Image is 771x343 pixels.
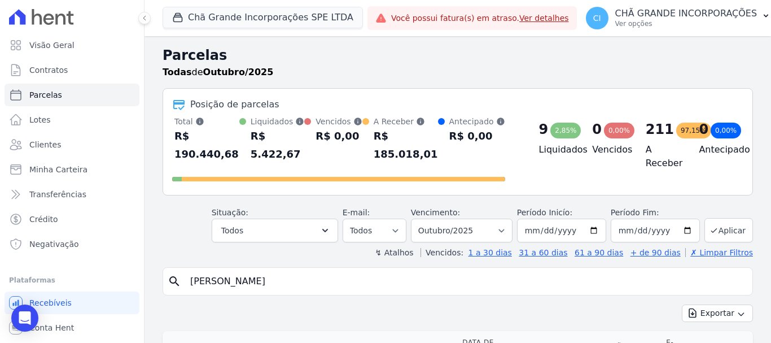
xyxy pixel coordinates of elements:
[391,12,569,24] span: Você possui fatura(s) em atraso.
[5,208,139,231] a: Crédito
[343,208,370,217] label: E-mail:
[676,123,711,138] div: 97,15%
[519,248,567,257] a: 31 a 60 dias
[9,273,135,287] div: Plataformas
[374,127,438,163] div: R$ 185.018,01
[316,127,362,145] div: R$ 0,00
[550,123,581,138] div: 2,85%
[685,248,753,257] a: ✗ Limpar Filtros
[190,98,279,111] div: Posição de parcelas
[5,292,139,314] a: Recebíveis
[468,248,512,257] a: 1 a 30 dias
[449,116,505,127] div: Antecipado
[539,143,575,157] h4: Liquidados
[29,114,51,125] span: Lotes
[5,183,139,206] a: Transferências
[5,59,139,81] a: Contratos
[611,207,700,219] label: Período Fim:
[163,45,753,66] h2: Parcelas
[29,40,75,51] span: Visão Geral
[699,143,734,157] h4: Antecipado
[5,233,139,255] a: Negativação
[212,208,248,217] label: Situação:
[704,218,753,242] button: Aplicar
[646,143,681,170] h4: A Receber
[517,208,572,217] label: Período Inicío:
[29,189,86,200] span: Transferências
[615,8,757,19] p: CHÃ GRANDE INCORPORAÇÕES
[29,238,79,250] span: Negativação
[251,116,305,127] div: Liquidados
[29,139,61,150] span: Clientes
[163,7,363,28] button: Chã Grande Incorporações SPE LTDA
[183,270,748,293] input: Buscar por nome do lote ou do cliente
[11,305,38,332] div: Open Intercom Messenger
[5,84,139,106] a: Parcelas
[539,120,549,138] div: 9
[592,120,602,138] div: 0
[163,66,273,79] p: de
[29,214,58,225] span: Crédito
[316,116,362,127] div: Vencidos
[5,34,139,57] a: Visão Geral
[449,127,505,145] div: R$ 0,00
[251,127,305,163] div: R$ 5.422,67
[174,116,239,127] div: Total
[221,224,243,237] span: Todos
[29,64,68,76] span: Contratos
[411,208,460,217] label: Vencimento:
[682,305,753,322] button: Exportar
[174,127,239,163] div: R$ 190.440,68
[630,248,681,257] a: + de 90 dias
[29,297,72,309] span: Recebíveis
[592,143,628,157] h4: Vencidos
[5,108,139,131] a: Lotes
[615,19,757,28] p: Ver opções
[5,316,139,339] a: Conta Hent
[575,248,623,257] a: 61 a 90 dias
[375,248,413,257] label: ↯ Atalhos
[5,158,139,181] a: Minha Carteira
[29,164,87,175] span: Minha Carteira
[168,275,181,288] i: search
[374,116,438,127] div: A Receber
[5,133,139,156] a: Clientes
[593,14,601,22] span: CI
[711,123,741,138] div: 0,00%
[163,67,192,77] strong: Todas
[699,120,708,138] div: 0
[646,120,674,138] div: 211
[29,322,74,333] span: Conta Hent
[29,89,62,101] span: Parcelas
[604,123,634,138] div: 0,00%
[212,219,338,242] button: Todos
[203,67,274,77] strong: Outubro/2025
[519,14,569,23] a: Ver detalhes
[420,248,463,257] label: Vencidos:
